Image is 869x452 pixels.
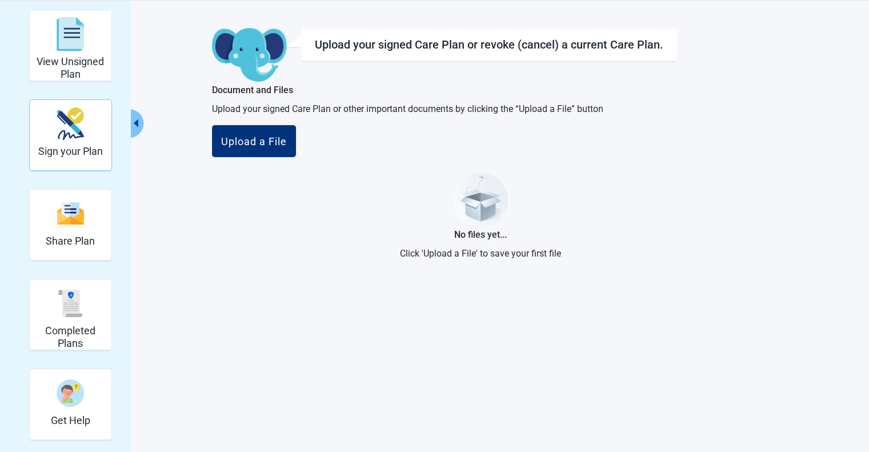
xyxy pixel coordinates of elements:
[212,102,749,116] p: Upload your signed Care Plan or other important documents by clicking the “Upload a File” button
[38,145,103,158] h2: Sign your Plan
[57,17,85,51] img: svg%3e
[212,125,296,157] button: Upload a File
[29,10,112,81] div: View Unsigned Plan
[131,118,142,129] span: caret-left
[400,246,561,261] p: Click 'Upload a File' to save your first file
[29,99,112,171] div: Sign your Plan
[51,414,90,427] h2: Get Help
[46,235,95,247] h2: Share Plan
[57,107,85,140] img: make_plan_official-CpYJDfBD.svg
[212,28,749,271] main: Main content
[29,189,112,261] div: Share Plan
[57,379,85,407] img: person-question-x68TBcxA.svg
[29,369,112,440] div: Get Help
[57,290,85,317] img: svg%3e
[212,83,749,97] h1: Document and Files
[29,279,112,350] div: Completed Plans
[212,28,287,83] img: Koda Elephant
[34,55,107,80] h2: View Unsigned Plan
[34,325,107,349] h2: Completed Plans
[400,227,561,242] h1: No files yet...
[130,109,144,138] button: Collapse menu
[315,38,663,51] div: Upload your signed Care Plan or revoke (cancel) a current Care Plan.
[57,201,85,226] img: svg%3e
[221,135,287,147] div: Upload a File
